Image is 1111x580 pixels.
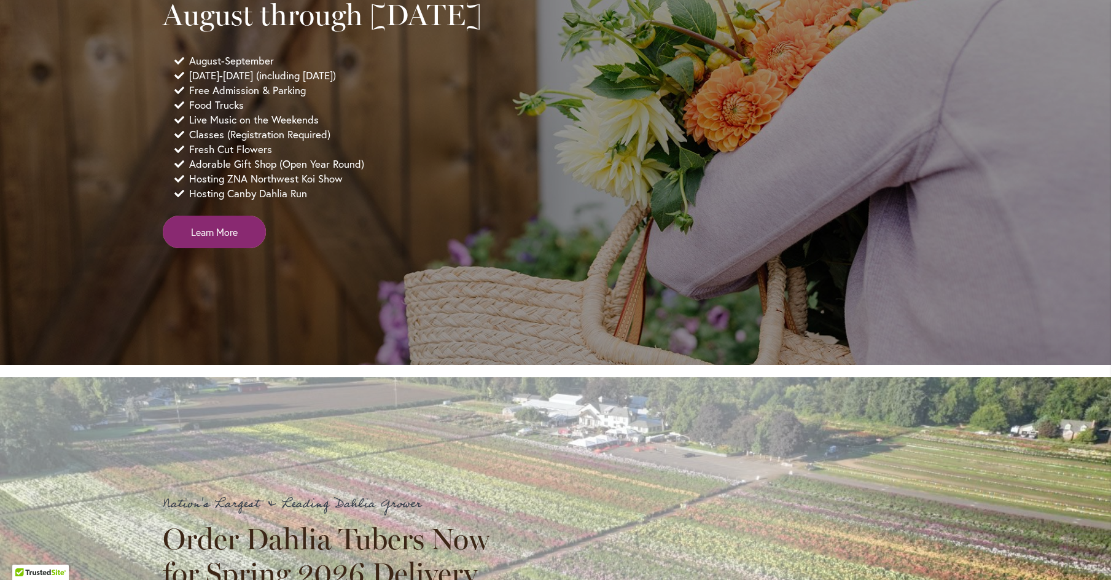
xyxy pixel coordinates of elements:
[191,225,238,239] span: Learn More
[189,171,343,186] span: Hosting ZNA Northwest Koi Show
[189,127,330,142] span: Classes (Registration Required)
[189,112,319,127] span: Live Music on the Weekends
[189,68,336,83] span: [DATE]-[DATE] (including [DATE])
[189,142,272,157] span: Fresh Cut Flowers
[189,83,306,98] span: Free Admission & Parking
[189,53,274,68] span: August-September
[189,98,244,112] span: Food Trucks
[189,186,307,201] span: Hosting Canby Dahlia Run
[163,494,501,514] p: Nation's Largest & Leading Dahlia Grower
[163,216,266,248] a: Learn More
[189,157,364,171] span: Adorable Gift Shop (Open Year Round)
